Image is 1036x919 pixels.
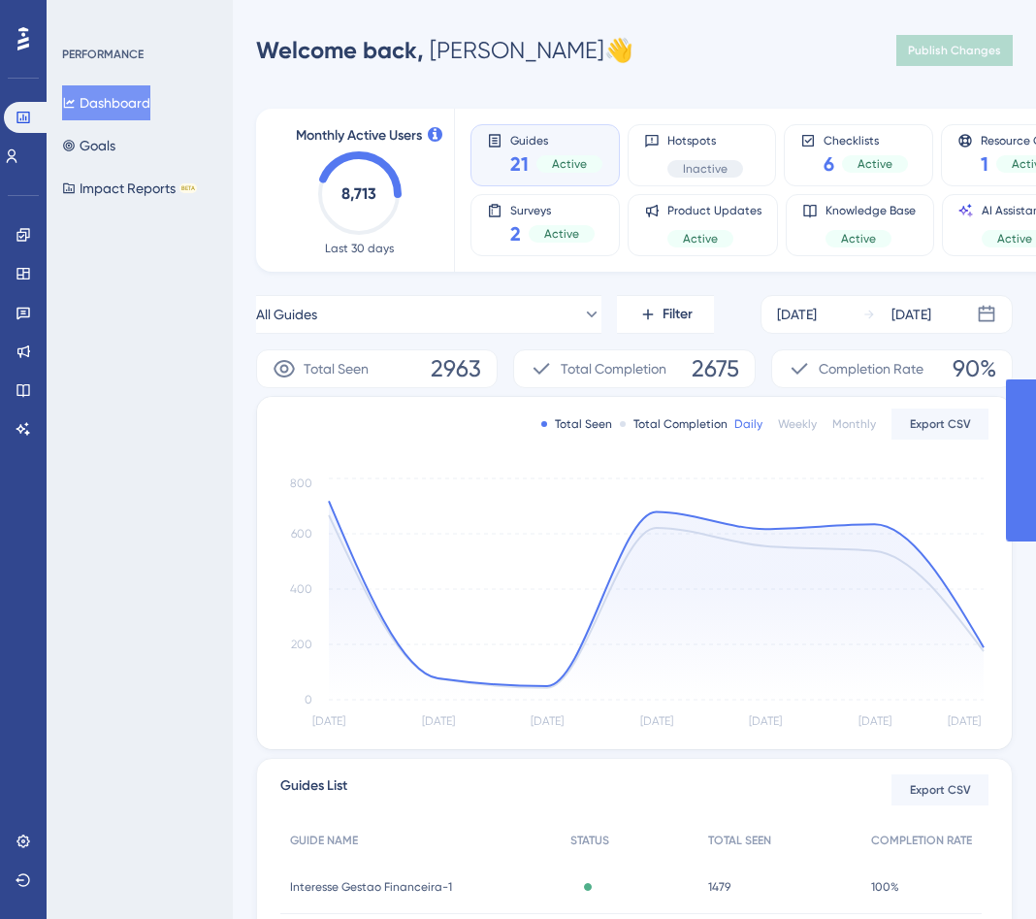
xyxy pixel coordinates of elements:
[290,833,358,848] span: GUIDE NAME
[291,638,312,651] tspan: 200
[617,295,714,334] button: Filter
[819,357,923,380] span: Completion Rate
[290,879,452,895] span: Interesse Gestao Financeira-1
[891,774,988,805] button: Export CSV
[683,231,718,246] span: Active
[341,184,376,203] text: 8,713
[858,714,891,728] tspan: [DATE]
[510,133,602,147] span: Guides
[531,714,564,728] tspan: [DATE]
[510,150,529,178] span: 21
[561,357,666,380] span: Total Completion
[953,353,996,384] span: 90%
[948,714,981,728] tspan: [DATE]
[544,226,579,242] span: Active
[683,161,728,177] span: Inactive
[510,203,595,216] span: Surveys
[256,295,601,334] button: All Guides
[981,150,988,178] span: 1
[871,833,972,848] span: COMPLETION RATE
[422,714,455,728] tspan: [DATE]
[304,357,369,380] span: Total Seen
[667,133,743,148] span: Hotspots
[62,47,144,62] div: PERFORMANCE
[908,43,1001,58] span: Publish Changes
[910,782,971,798] span: Export CSV
[620,416,728,432] div: Total Completion
[431,353,481,384] span: 2963
[997,231,1032,246] span: Active
[62,128,115,163] button: Goals
[858,156,892,172] span: Active
[841,231,876,246] span: Active
[891,303,931,326] div: [DATE]
[62,85,150,120] button: Dashboard
[256,303,317,326] span: All Guides
[290,582,312,596] tspan: 400
[955,842,1013,901] iframe: UserGuiding AI Assistant Launcher
[541,416,612,432] div: Total Seen
[667,203,761,218] span: Product Updates
[312,714,345,728] tspan: [DATE]
[570,833,609,848] span: STATUS
[826,203,916,218] span: Knowledge Base
[291,527,312,541] tspan: 600
[663,303,693,326] span: Filter
[692,353,739,384] span: 2675
[777,303,817,326] div: [DATE]
[708,879,730,895] span: 1479
[708,833,771,848] span: TOTAL SEEN
[280,774,347,805] span: Guides List
[778,416,817,432] div: Weekly
[510,220,521,247] span: 2
[179,183,197,193] div: BETA
[824,133,908,147] span: Checklists
[305,693,312,706] tspan: 0
[296,124,422,148] span: Monthly Active Users
[891,409,988,440] button: Export CSV
[256,36,424,64] span: Welcome back,
[325,241,394,256] span: Last 30 days
[640,714,673,728] tspan: [DATE]
[749,714,782,728] tspan: [DATE]
[896,35,1013,66] button: Publish Changes
[832,416,876,432] div: Monthly
[824,150,834,178] span: 6
[290,476,312,490] tspan: 800
[552,156,587,172] span: Active
[62,171,197,206] button: Impact ReportsBETA
[871,879,899,895] span: 100%
[734,416,762,432] div: Daily
[910,416,971,432] span: Export CSV
[256,35,633,66] div: [PERSON_NAME] 👋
